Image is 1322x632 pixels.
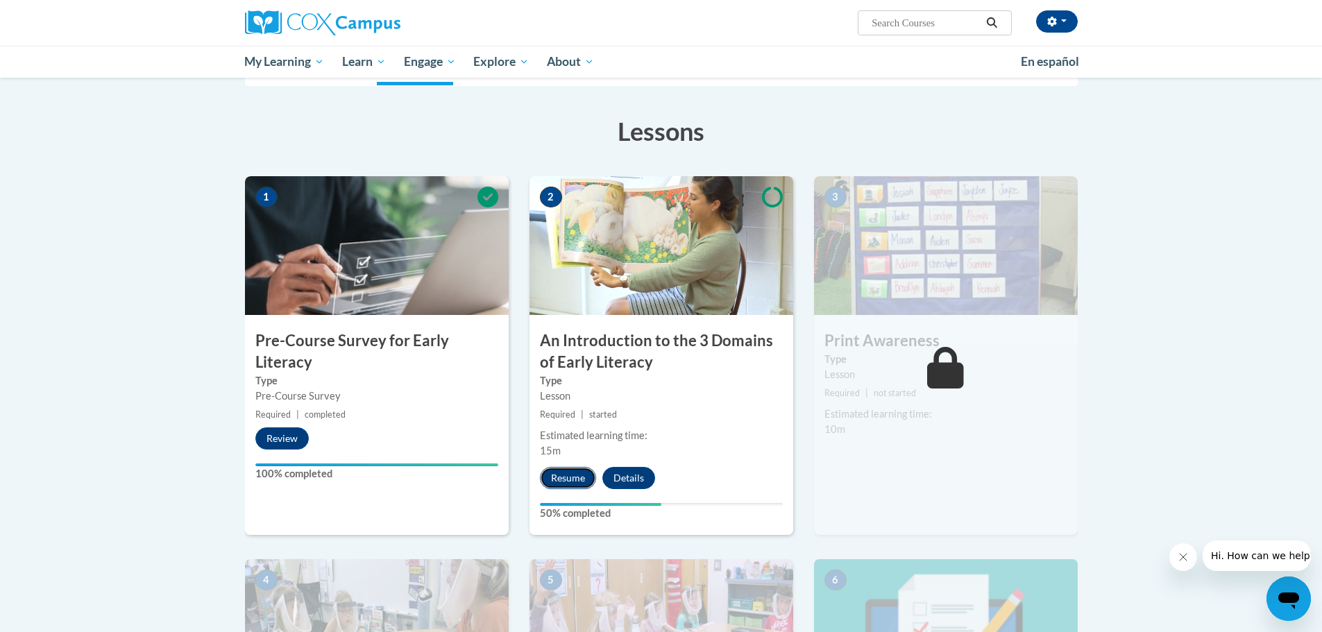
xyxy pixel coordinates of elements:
[602,467,655,489] button: Details
[305,409,346,420] span: completed
[1203,540,1311,571] iframe: Message from company
[255,388,498,404] div: Pre-Course Survey
[245,114,1078,148] h3: Lessons
[1169,543,1197,571] iframe: Close message
[540,445,561,456] span: 15m
[824,388,860,398] span: Required
[404,53,456,70] span: Engage
[255,409,291,420] span: Required
[538,46,603,78] a: About
[255,187,278,207] span: 1
[244,53,324,70] span: My Learning
[1266,577,1311,621] iframe: Button to launch messaging window
[547,53,594,70] span: About
[540,388,783,404] div: Lesson
[8,10,112,21] span: Hi. How can we help?
[255,463,498,466] div: Your progress
[540,428,783,443] div: Estimated learning time:
[814,330,1078,352] h3: Print Awareness
[255,427,309,450] button: Review
[245,330,509,373] h3: Pre-Course Survey for Early Literacy
[1021,54,1079,69] span: En español
[824,352,1067,367] label: Type
[824,407,1067,422] div: Estimated learning time:
[540,373,783,388] label: Type
[255,570,278,590] span: 4
[333,46,395,78] a: Learn
[255,373,498,388] label: Type
[870,15,981,31] input: Search Courses
[529,176,793,315] img: Course Image
[865,388,868,398] span: |
[473,53,529,70] span: Explore
[540,570,562,590] span: 5
[296,409,299,420] span: |
[540,506,783,521] label: 50% completed
[540,467,596,489] button: Resume
[540,187,562,207] span: 2
[464,46,538,78] a: Explore
[589,409,617,420] span: started
[1012,47,1088,76] a: En español
[245,10,400,35] img: Cox Campus
[814,176,1078,315] img: Course Image
[245,176,509,315] img: Course Image
[581,409,584,420] span: |
[824,570,847,590] span: 6
[981,15,1002,31] button: Search
[824,187,847,207] span: 3
[874,388,916,398] span: not started
[224,46,1099,78] div: Main menu
[236,46,334,78] a: My Learning
[245,10,509,35] a: Cox Campus
[255,466,498,481] label: 100% completed
[342,53,386,70] span: Learn
[1036,10,1078,33] button: Account Settings
[395,46,465,78] a: Engage
[824,367,1067,382] div: Lesson
[540,409,575,420] span: Required
[540,503,661,506] div: Your progress
[824,423,845,435] span: 10m
[529,330,793,373] h3: An Introduction to the 3 Domains of Early Literacy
